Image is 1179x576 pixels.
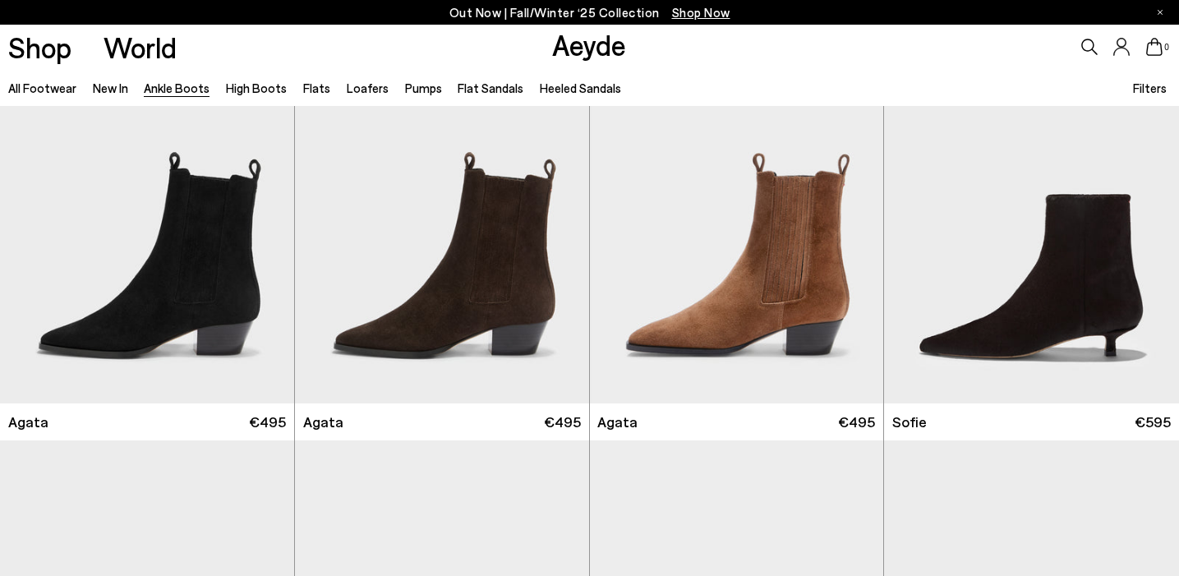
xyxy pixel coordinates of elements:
img: Agata Suede Ankle Boots [295,34,589,403]
span: Agata [303,412,343,432]
a: World [104,33,177,62]
span: 0 [1163,43,1171,52]
span: Agata [597,412,638,432]
span: €595 [1135,412,1171,432]
a: Agata €495 [590,403,884,440]
a: Flats [303,81,330,95]
span: Agata [8,412,48,432]
a: Shop [8,33,71,62]
span: €495 [838,412,875,432]
span: €495 [249,412,286,432]
span: €495 [544,412,581,432]
span: Navigate to /collections/new-in [672,5,730,20]
p: Out Now | Fall/Winter ‘25 Collection [449,2,730,23]
a: Sofie €595 [884,403,1179,440]
a: All Footwear [8,81,76,95]
a: Heeled Sandals [540,81,621,95]
a: High Boots [226,81,287,95]
span: Sofie [892,412,927,432]
a: Ankle Boots [144,81,210,95]
a: Flat Sandals [458,81,523,95]
span: Filters [1133,81,1167,95]
a: New In [93,81,128,95]
a: Aeyde [552,27,626,62]
a: Pumps [405,81,442,95]
img: Sofie Ponyhair Ankle Boots [884,34,1179,403]
a: 0 [1146,38,1163,56]
a: Agata €495 [295,403,589,440]
a: Loafers [347,81,389,95]
img: Agata Suede Ankle Boots [590,34,884,403]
